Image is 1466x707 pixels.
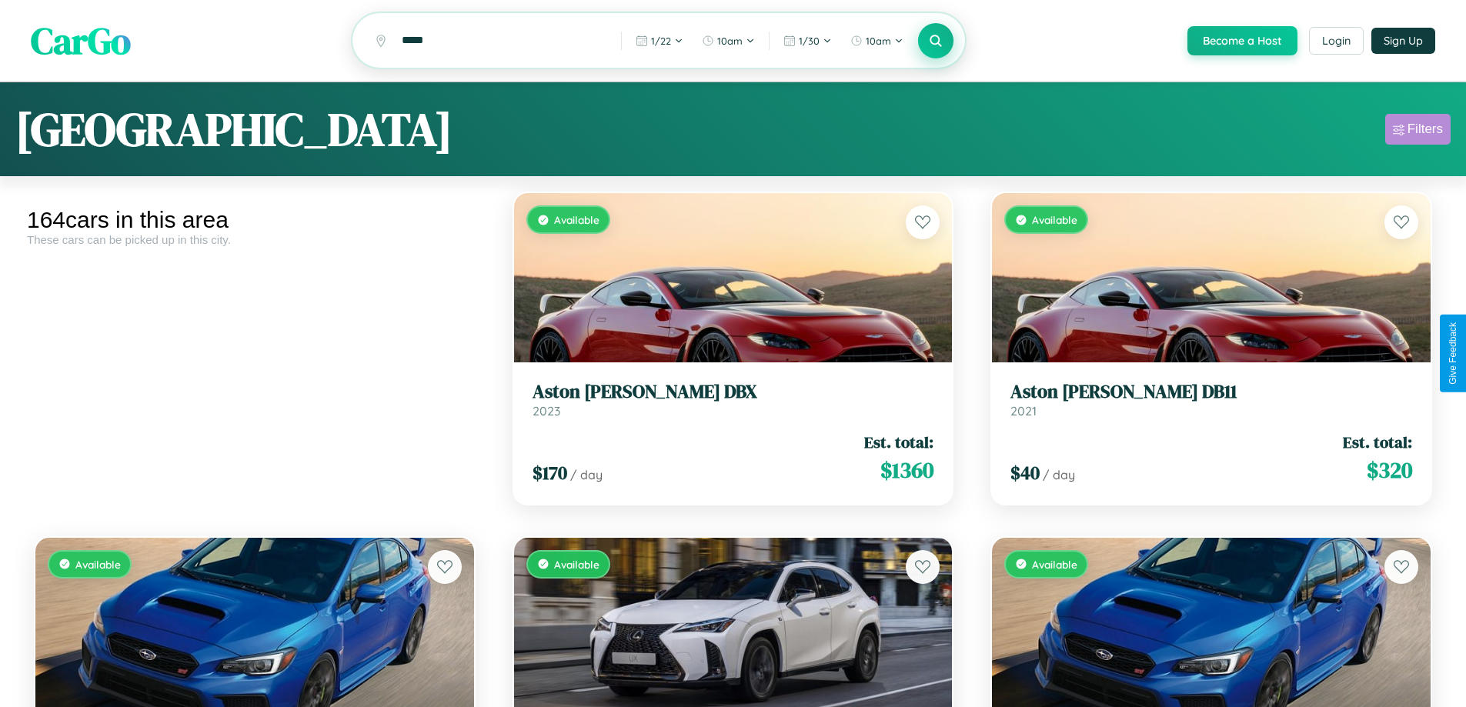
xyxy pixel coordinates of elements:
span: $ 1360 [880,455,933,485]
div: 164 cars in this area [27,207,483,233]
div: Give Feedback [1448,322,1458,385]
div: These cars can be picked up in this city. [27,233,483,246]
h3: Aston [PERSON_NAME] DBX [533,381,934,403]
span: 10am [717,35,743,47]
div: Filters [1408,122,1443,137]
button: 1/30 [776,28,840,53]
span: $ 320 [1367,455,1412,485]
span: Available [1032,213,1077,226]
a: Aston [PERSON_NAME] DB112021 [1010,381,1412,419]
h3: Aston [PERSON_NAME] DB11 [1010,381,1412,403]
span: Available [554,213,599,226]
span: / day [570,467,603,482]
button: 10am [843,28,911,53]
span: 2023 [533,403,560,419]
button: Sign Up [1371,28,1435,54]
a: Aston [PERSON_NAME] DBX2023 [533,381,934,419]
span: Available [75,558,121,571]
span: CarGo [31,15,131,66]
span: Available [1032,558,1077,571]
button: Become a Host [1187,26,1297,55]
span: Est. total: [1343,431,1412,453]
span: 2021 [1010,403,1037,419]
span: / day [1043,467,1075,482]
h1: [GEOGRAPHIC_DATA] [15,98,452,161]
span: $ 40 [1010,460,1040,485]
button: Login [1309,27,1364,55]
span: $ 170 [533,460,567,485]
span: 10am [866,35,891,47]
span: Est. total: [864,431,933,453]
button: 10am [694,28,763,53]
span: 1 / 30 [799,35,820,47]
span: Available [554,558,599,571]
span: 1 / 22 [651,35,671,47]
button: Filters [1385,114,1451,145]
button: 1/22 [628,28,691,53]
